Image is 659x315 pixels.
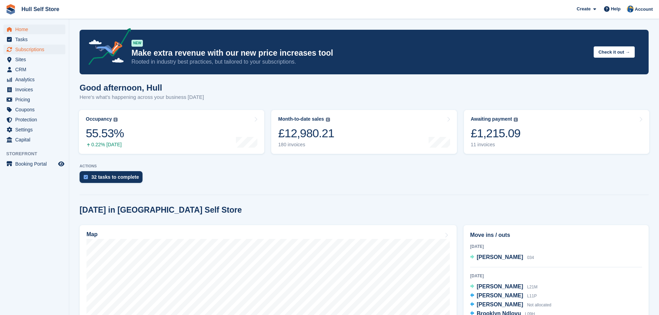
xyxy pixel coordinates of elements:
span: Not allocated [527,303,551,307]
h2: Move ins / outs [470,231,642,239]
span: Pricing [15,95,57,104]
a: menu [3,85,65,94]
div: £1,215.09 [471,126,521,140]
a: menu [3,75,65,84]
span: [PERSON_NAME] [477,284,523,289]
div: 180 invoices [278,142,334,148]
a: menu [3,135,65,145]
a: menu [3,55,65,64]
div: Awaiting payment [471,116,512,122]
span: CRM [15,65,57,74]
span: Analytics [15,75,57,84]
button: Check it out → [594,46,635,58]
img: stora-icon-8386f47178a22dfd0bd8f6a31ec36ba5ce8667c1dd55bd0f319d3a0aa187defe.svg [6,4,16,15]
a: menu [3,65,65,74]
span: L11P [527,294,537,298]
div: 0.22% [DATE] [86,142,124,148]
a: menu [3,115,65,124]
p: Here's what's happening across your business [DATE] [80,93,204,101]
span: Account [635,6,653,13]
h2: [DATE] in [GEOGRAPHIC_DATA] Self Store [80,205,242,215]
span: Tasks [15,35,57,44]
img: icon-info-grey-7440780725fd019a000dd9b08b2336e03edf1995a4989e88bcd33f0948082b44.svg [514,118,518,122]
div: Month-to-date sales [278,116,324,122]
p: ACTIONS [80,164,649,168]
a: menu [3,45,65,54]
a: menu [3,159,65,169]
span: Protection [15,115,57,124]
div: 11 invoices [471,142,521,148]
a: menu [3,25,65,34]
img: Hull Self Store [627,6,634,12]
span: L21M [527,285,538,289]
p: Make extra revenue with our new price increases tool [131,48,588,58]
a: menu [3,105,65,114]
span: [PERSON_NAME] [477,293,523,298]
a: Occupancy 55.53% 0.22% [DATE] [79,110,264,154]
a: menu [3,35,65,44]
a: Month-to-date sales £12,980.21 180 invoices [271,110,457,154]
span: [PERSON_NAME] [477,254,523,260]
div: £12,980.21 [278,126,334,140]
a: menu [3,95,65,104]
a: [PERSON_NAME] L21M [470,282,538,291]
img: price-adjustments-announcement-icon-8257ccfd72463d97f412b2fc003d46551f7dbcb40ab6d574587a9cd5c0d94... [83,28,131,67]
div: Occupancy [86,116,112,122]
img: task-75834270c22a3079a89374b754ae025e5fb1db73e45f91037f5363f120a921f8.svg [84,175,88,179]
div: 32 tasks to complete [91,174,139,180]
a: Preview store [57,160,65,168]
span: Subscriptions [15,45,57,54]
img: icon-info-grey-7440780725fd019a000dd9b08b2336e03edf1995a4989e88bcd33f0948082b44.svg [113,118,118,122]
span: Sites [15,55,57,64]
span: Storefront [6,150,69,157]
span: Capital [15,135,57,145]
span: Settings [15,125,57,135]
span: Coupons [15,105,57,114]
p: Rooted in industry best practices, but tailored to your subscriptions. [131,58,588,66]
a: [PERSON_NAME] 034 [470,253,534,262]
span: Invoices [15,85,57,94]
span: 034 [527,255,534,260]
a: Awaiting payment £1,215.09 11 invoices [464,110,649,154]
span: Home [15,25,57,34]
a: [PERSON_NAME] L11P [470,291,537,300]
h1: Good afternoon, Hull [80,83,204,92]
a: Hull Self Store [19,3,62,15]
span: [PERSON_NAME] [477,302,523,307]
span: Help [611,6,621,12]
div: [DATE] [470,273,642,279]
a: 32 tasks to complete [80,171,146,186]
a: menu [3,125,65,135]
span: Create [577,6,591,12]
a: [PERSON_NAME] Not allocated [470,300,551,309]
h2: Map [86,231,98,238]
div: NEW [131,40,143,47]
img: icon-info-grey-7440780725fd019a000dd9b08b2336e03edf1995a4989e88bcd33f0948082b44.svg [326,118,330,122]
span: Booking Portal [15,159,57,169]
div: 55.53% [86,126,124,140]
div: [DATE] [470,243,642,250]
